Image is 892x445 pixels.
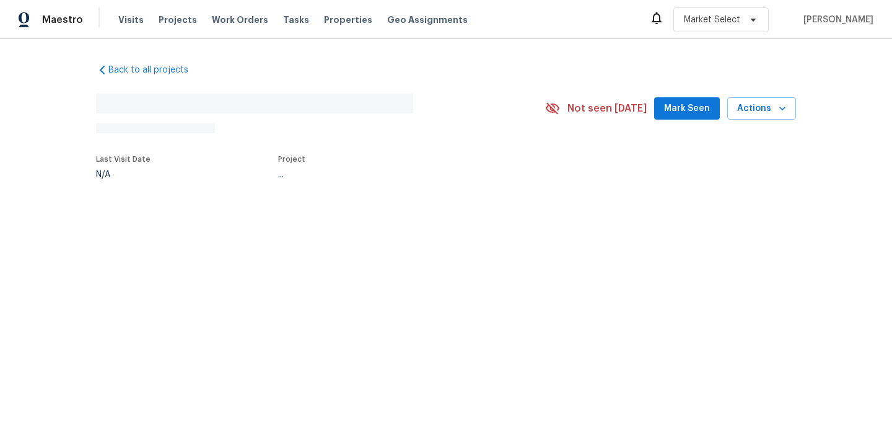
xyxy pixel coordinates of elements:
span: Properties [324,14,372,26]
div: ... [278,170,516,179]
span: Last Visit Date [96,156,151,163]
div: N/A [96,170,151,179]
span: Work Orders [212,14,268,26]
span: Market Select [684,14,740,26]
span: Mark Seen [664,101,710,117]
span: Maestro [42,14,83,26]
button: Actions [727,97,796,120]
span: [PERSON_NAME] [798,14,873,26]
button: Mark Seen [654,97,720,120]
span: Not seen [DATE] [567,102,647,115]
span: Geo Assignments [387,14,468,26]
span: Tasks [283,15,309,24]
span: Project [278,156,305,163]
span: Visits [118,14,144,26]
span: Projects [159,14,197,26]
span: Actions [737,101,786,117]
a: Back to all projects [96,64,215,76]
